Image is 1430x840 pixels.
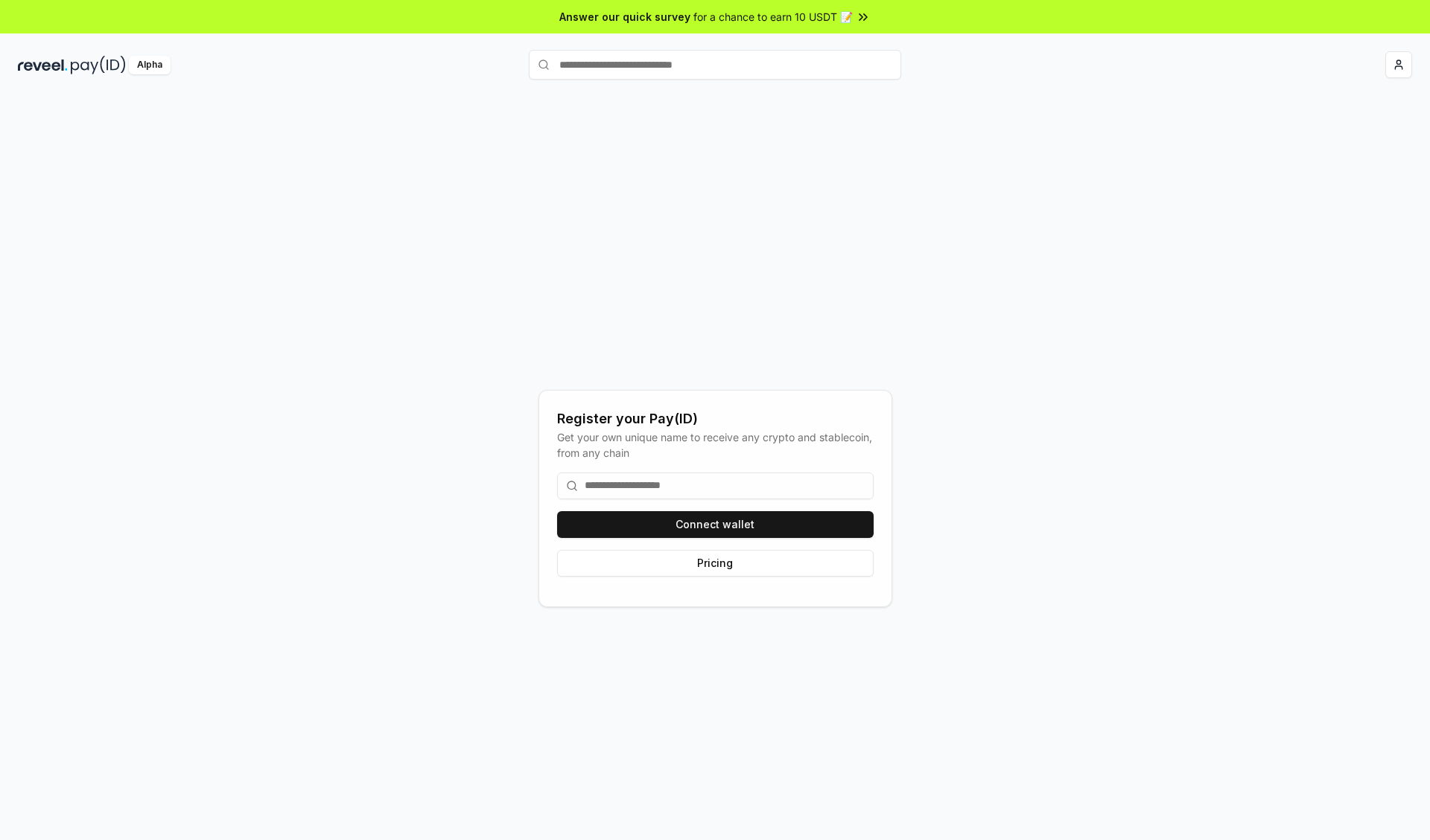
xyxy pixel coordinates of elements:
span: for a chance to earn 10 USDT 📝 [693,9,853,25]
span: Answer our quick survey [559,9,690,25]
button: Connect wallet [557,511,874,538]
button: Pricing [557,550,874,577]
img: pay_id [71,56,126,74]
div: Get your own unique name to receive any crypto and stablecoin, from any chain [557,429,874,461]
img: reveel_dark [18,56,68,74]
div: Alpha [129,56,171,74]
div: Register your Pay(ID) [557,408,874,429]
